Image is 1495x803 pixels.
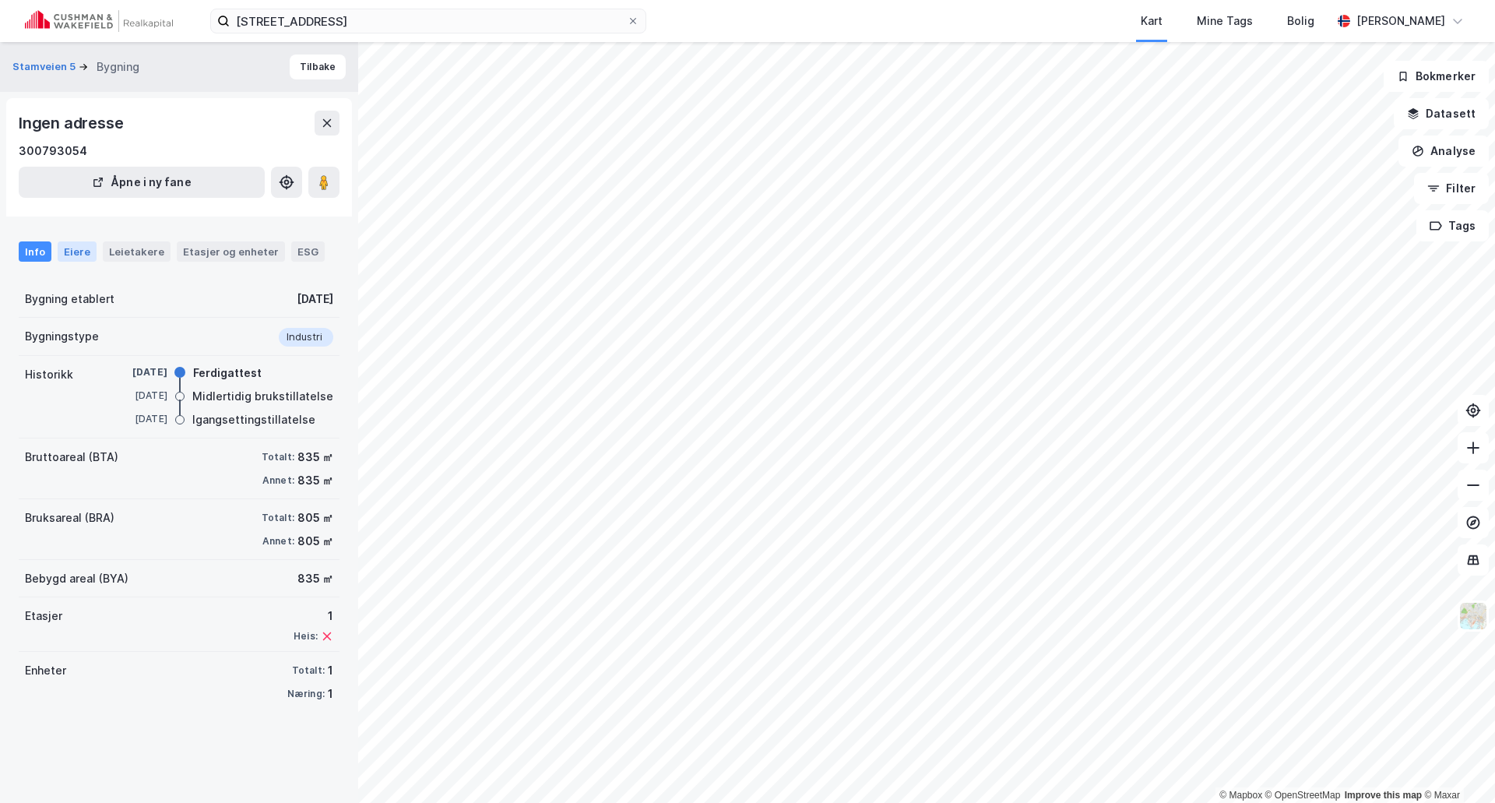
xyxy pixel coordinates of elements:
div: 835 ㎡ [297,448,333,467]
div: [PERSON_NAME] [1356,12,1445,30]
div: Totalt: [262,512,294,524]
div: 835 ㎡ [297,569,333,588]
div: Ferdigattest [193,364,262,382]
div: Bolig [1287,12,1314,30]
div: Bygningstype [25,327,99,346]
button: Tags [1416,210,1489,241]
div: Midlertidig brukstillatelse [192,387,333,406]
div: Annet: [262,535,294,548]
img: Z [1458,601,1488,631]
div: Bruksareal (BRA) [25,509,114,527]
button: Bokmerker [1384,61,1489,92]
button: Stamveien 5 [12,59,79,75]
div: Etasjer og enheter [183,245,279,259]
div: [DATE] [105,389,167,403]
img: cushman-wakefield-realkapital-logo.202ea83816669bd177139c58696a8fa1.svg [25,10,173,32]
div: Eiere [58,241,97,262]
div: 835 ㎡ [297,471,333,490]
div: Historikk [25,365,73,384]
button: Åpne i ny fane [19,167,265,198]
button: Analyse [1398,136,1489,167]
div: Info [19,241,51,262]
div: Leietakere [103,241,171,262]
div: Totalt: [292,664,325,677]
iframe: Chat Widget [1417,728,1495,803]
div: 1 [328,685,333,703]
div: Kontrollprogram for chat [1417,728,1495,803]
div: 805 ㎡ [297,509,333,527]
div: Totalt: [262,451,294,463]
div: Annet: [262,474,294,487]
div: Ingen adresse [19,111,126,136]
div: 300793054 [19,142,87,160]
div: [DATE] [297,290,333,308]
div: Heis: [294,630,318,643]
button: Filter [1414,173,1489,204]
a: OpenStreetMap [1265,790,1341,801]
div: Enheter [25,661,66,680]
div: 805 ㎡ [297,532,333,551]
a: Improve this map [1345,790,1422,801]
div: ESG [291,241,325,262]
div: 1 [328,661,333,680]
div: Bruttoareal (BTA) [25,448,118,467]
div: [DATE] [105,365,167,379]
div: Bygning etablert [25,290,114,308]
a: Mapbox [1219,790,1262,801]
div: Mine Tags [1197,12,1253,30]
div: Næring: [287,688,325,700]
button: Tilbake [290,55,346,79]
input: Søk på adresse, matrikkel, gårdeiere, leietakere eller personer [230,9,627,33]
div: Igangsettingstillatelse [192,410,315,429]
div: Bygning [97,58,139,76]
div: Etasjer [25,607,62,625]
div: 1 [294,607,333,625]
div: Bebygd areal (BYA) [25,569,128,588]
div: [DATE] [105,412,167,426]
div: Kart [1141,12,1163,30]
button: Datasett [1394,98,1489,129]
